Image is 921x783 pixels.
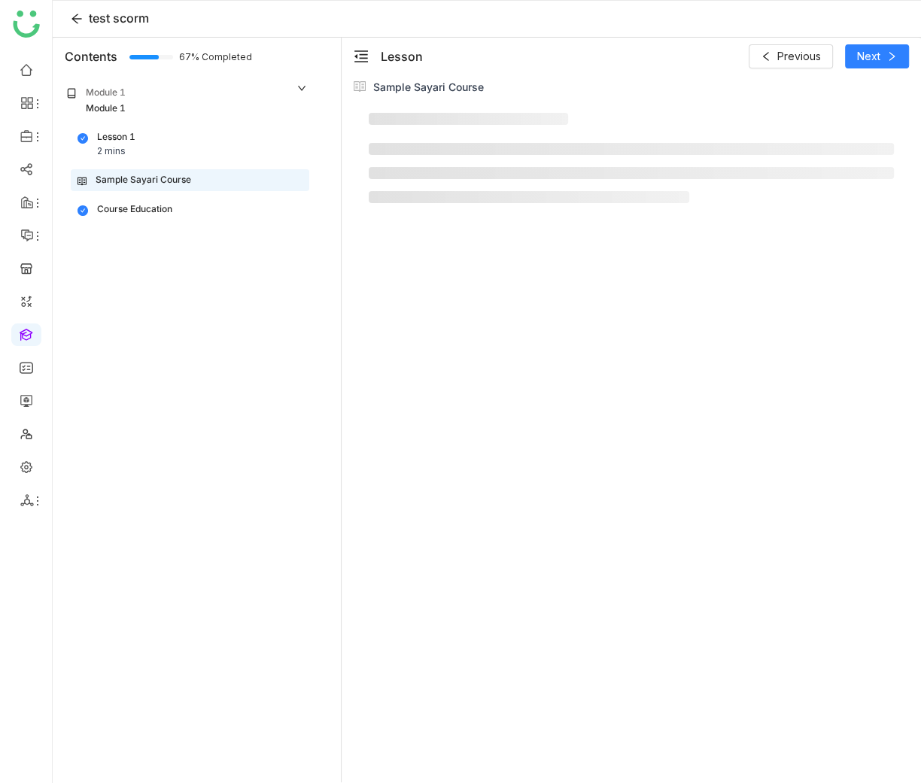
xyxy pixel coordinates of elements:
[65,47,117,65] div: Contents
[97,144,126,159] div: 2 mins
[354,49,369,64] span: menu-fold
[381,47,423,65] div: Lesson
[777,48,821,65] span: Previous
[857,48,880,65] span: Next
[97,202,172,217] div: Course Education
[97,130,135,144] div: Lesson 1
[86,102,126,116] div: Module 1
[86,86,126,100] div: Module 1
[373,79,484,95] div: Sample Sayari Course
[179,53,197,62] span: 67% Completed
[56,75,318,126] div: Module 1Module 1
[78,176,87,187] img: lesson.svg
[845,44,909,68] button: Next
[13,11,40,38] img: logo
[749,44,833,68] button: Previous
[96,173,191,187] div: Sample Sayari Course
[354,49,369,65] button: menu-fold
[89,11,149,26] span: test scorm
